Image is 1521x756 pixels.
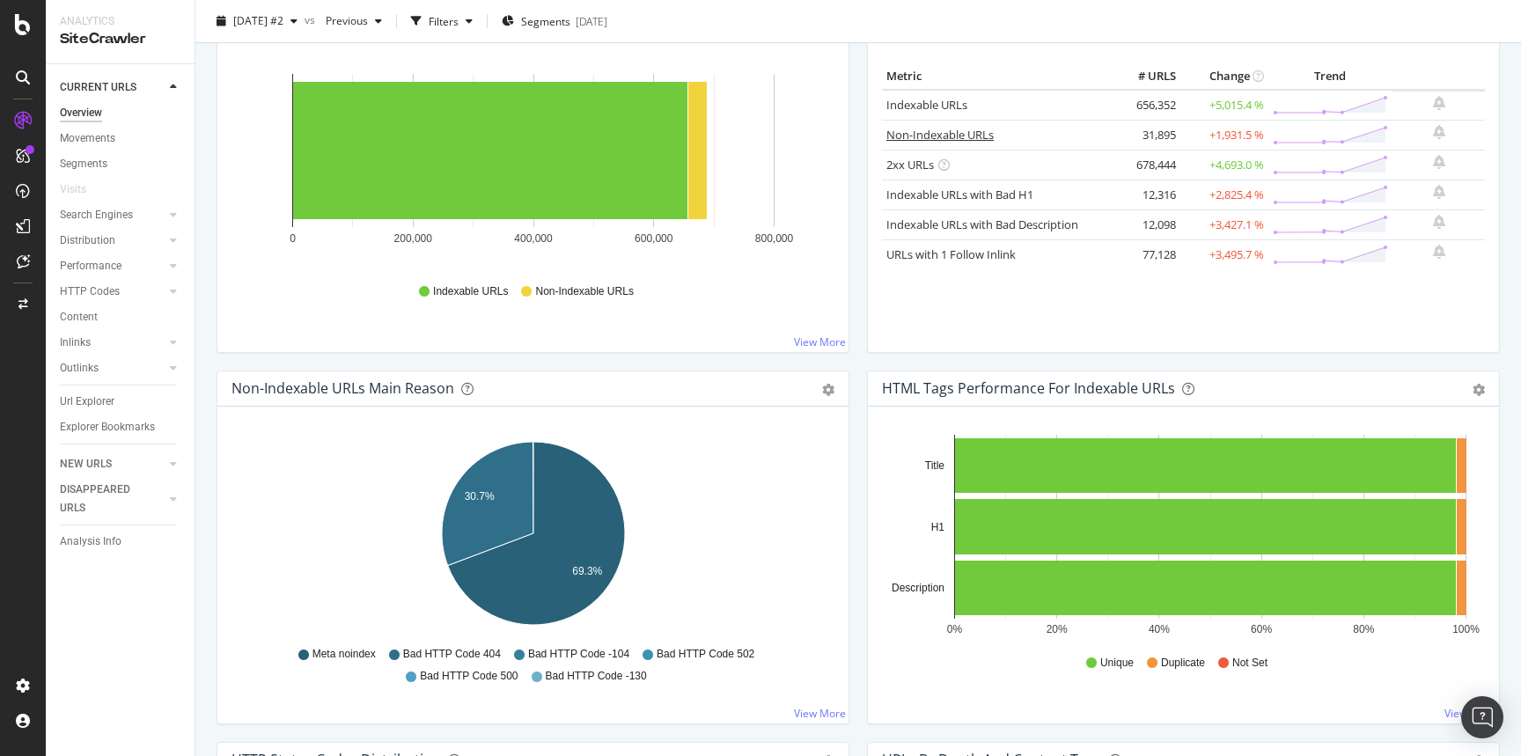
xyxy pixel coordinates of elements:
a: Movements [60,129,182,148]
text: 0 [290,232,296,245]
a: Performance [60,257,165,275]
span: vs [305,11,319,26]
div: Inlinks [60,334,91,352]
td: +3,495.7 % [1180,239,1268,269]
div: Explorer Bookmarks [60,418,155,437]
div: bell-plus [1433,215,1445,229]
a: Segments [60,155,182,173]
a: View More [794,706,846,721]
td: 77,128 [1110,239,1180,269]
div: SiteCrawler [60,29,180,49]
td: 12,098 [1110,209,1180,239]
text: 20% [1047,623,1068,635]
div: Analytics [60,14,180,29]
div: Segments [60,155,107,173]
button: Segments[DATE] [495,7,614,35]
a: Inlinks [60,334,165,352]
td: 31,895 [1110,120,1180,150]
a: NEW URLS [60,455,165,473]
td: +1,931.5 % [1180,120,1268,150]
a: Analysis Info [60,532,182,551]
span: Bad HTTP Code 502 [657,647,754,662]
div: Outlinks [60,359,99,378]
div: DISAPPEARED URLS [60,481,149,517]
th: Trend [1268,63,1392,90]
a: Content [60,308,182,327]
span: Previous [319,13,368,28]
button: Previous [319,7,389,35]
text: Description [892,582,944,594]
div: Overview [60,104,102,122]
span: Bad HTTP Code 404 [403,647,501,662]
text: 60% [1251,623,1272,635]
a: Overview [60,104,182,122]
text: 600,000 [635,232,673,245]
span: Not Set [1232,656,1267,671]
a: Indexable URLs with Bad Description [886,217,1078,232]
td: 678,444 [1110,150,1180,180]
td: +4,693.0 % [1180,150,1268,180]
text: 69.3% [572,565,602,577]
span: Indexable URLs [433,284,508,299]
a: Indexable URLs with Bad H1 [886,187,1033,202]
text: 800,000 [755,232,794,245]
div: Filters [429,13,459,28]
div: gear [1473,384,1485,396]
th: # URLS [1110,63,1180,90]
span: 2025 Sep. 26th #2 [233,13,283,28]
div: bell-plus [1433,125,1445,139]
div: Analysis Info [60,532,121,551]
text: 80% [1353,623,1374,635]
span: Unique [1100,656,1134,671]
span: Bad HTTP Code -104 [528,647,629,662]
div: NEW URLS [60,455,112,473]
div: Movements [60,129,115,148]
div: Non-Indexable URLs Main Reason [231,379,454,397]
a: HTTP Codes [60,283,165,301]
text: Title [925,459,945,472]
td: +5,015.4 % [1180,90,1268,121]
div: CURRENT URLS [60,78,136,97]
div: Open Intercom Messenger [1461,696,1503,738]
div: Distribution [60,231,115,250]
button: Filters [404,7,480,35]
svg: A chart. [231,63,834,268]
a: CURRENT URLS [60,78,165,97]
td: +3,427.1 % [1180,209,1268,239]
a: URLs with 1 Follow Inlink [886,246,1016,262]
text: H1 [931,521,945,533]
div: Performance [60,257,121,275]
div: HTML Tags Performance for Indexable URLs [882,379,1175,397]
div: [DATE] [576,13,607,28]
text: 0% [947,623,963,635]
a: DISAPPEARED URLS [60,481,165,517]
div: bell-plus [1433,245,1445,259]
svg: A chart. [231,435,834,639]
a: Url Explorer [60,393,182,411]
span: Segments [521,13,570,28]
text: 100% [1452,623,1480,635]
th: Metric [882,63,1110,90]
text: 30.7% [465,490,495,503]
div: Url Explorer [60,393,114,411]
th: Change [1180,63,1268,90]
text: 40% [1149,623,1170,635]
td: 12,316 [1110,180,1180,209]
a: View More [1444,706,1496,721]
a: Explorer Bookmarks [60,418,182,437]
div: bell-plus [1433,155,1445,169]
a: Search Engines [60,206,165,224]
td: +2,825.4 % [1180,180,1268,209]
div: gear [822,384,834,396]
span: Non-Indexable URLs [535,284,633,299]
a: View More [794,334,846,349]
span: Bad HTTP Code 500 [420,669,518,684]
svg: A chart. [882,435,1485,639]
div: Search Engines [60,206,133,224]
a: Outlinks [60,359,165,378]
div: bell-plus [1433,96,1445,110]
a: Visits [60,180,104,199]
